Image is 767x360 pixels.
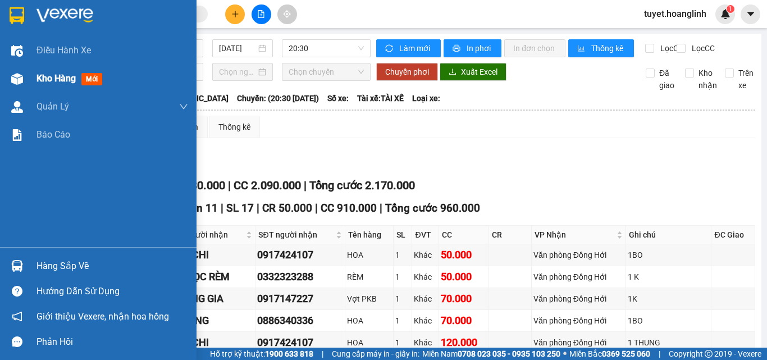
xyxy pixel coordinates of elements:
th: CC [439,226,488,244]
div: 120.000 [441,335,486,350]
span: | [380,202,382,215]
td: HOÀNG GIA [168,288,256,310]
strong: 1900 633 818 [265,349,313,358]
button: plus [225,4,245,24]
span: | [257,202,259,215]
span: bar-chart [577,44,587,53]
span: ⚪️ [563,352,567,356]
div: HOÀNG GIA [170,291,254,307]
span: printer [453,44,462,53]
div: Văn phòng Đồng Hới [533,315,624,327]
span: Miền Bắc [569,348,650,360]
div: 1 THUNG [628,336,709,349]
div: 70.000 [441,313,486,329]
span: Đơn 11 [182,202,218,215]
span: | [304,179,307,192]
span: SĐT người nhận [258,229,334,241]
button: file-add [252,4,271,24]
span: | [221,202,223,215]
img: icon-new-feature [720,9,731,19]
div: 0886340336 [257,313,343,329]
span: Chuyến: (20:30 [DATE]) [237,92,319,104]
span: Loại xe: [412,92,440,104]
td: HƯỜNG [168,310,256,332]
span: Thống kê [591,42,625,54]
span: Tên người nhận [171,229,244,241]
span: download [449,68,456,77]
td: LAN CHI [168,332,256,354]
span: Đã giao [655,67,679,92]
th: SL [394,226,412,244]
span: CR 50.000 [262,202,312,215]
div: LAN CHI [170,335,254,350]
div: 0332323288 [257,269,343,285]
button: bar-chartThống kê [568,39,634,57]
div: 1 [395,336,410,349]
div: 0917424107 [257,335,343,350]
div: 1 [395,315,410,327]
div: A NGỌC RÈM [170,269,254,285]
td: 0332323288 [255,266,345,288]
div: 1BO [628,249,709,261]
span: | [228,179,231,192]
span: Chọn chuyến [289,63,364,80]
span: file-add [257,10,265,18]
button: In đơn chọn [504,39,565,57]
div: Văn phòng Đồng Hới [533,336,624,349]
span: In phơi [467,42,492,54]
span: CC 2.090.000 [234,179,301,192]
span: Trên xe [734,67,758,92]
span: caret-down [746,9,756,19]
button: printerIn phơi [444,39,501,57]
img: warehouse-icon [11,101,23,113]
sup: 1 [727,5,734,13]
td: LAN CHI [168,244,256,266]
span: Lọc CC [687,42,716,54]
th: CR [489,226,532,244]
div: 70.000 [441,291,486,307]
div: 0917424107 [257,247,343,263]
span: CR 80.000 [174,179,225,192]
span: Tổng cước 2.170.000 [309,179,415,192]
button: caret-down [741,4,760,24]
div: 1 [395,249,410,261]
td: 0917424107 [255,332,345,354]
span: Kho hàng [36,73,76,84]
span: question-circle [12,286,22,297]
span: Miền Nam [422,348,560,360]
span: down [179,102,188,111]
span: Báo cáo [36,127,70,142]
td: A NGỌC RÈM [168,266,256,288]
div: Vợt PKB [347,293,391,305]
div: Khác [414,271,437,283]
input: Chọn ngày [219,66,256,78]
div: Hướng dẫn sử dụng [36,283,188,300]
span: SL 17 [226,202,254,215]
input: 12/10/2025 [219,42,256,54]
th: ĐC Giao [711,226,755,244]
span: | [315,202,318,215]
div: Khác [414,293,437,305]
span: Cung cấp máy in - giấy in: [332,348,419,360]
span: | [659,348,660,360]
div: Khác [414,336,437,349]
div: 1 [395,271,410,283]
div: Văn phòng Đồng Hới [533,293,624,305]
span: Xuất Excel [461,66,497,78]
td: 0917147227 [255,288,345,310]
div: Thống kê [218,121,250,133]
td: Văn phòng Đồng Hới [532,332,626,354]
button: aim [277,4,297,24]
span: VP Nhận [535,229,614,241]
strong: 0369 525 060 [602,349,650,358]
span: sync [385,44,395,53]
td: Văn phòng Đồng Hới [532,288,626,310]
span: 20:30 [289,40,364,57]
div: 50.000 [441,269,486,285]
span: 1 [728,5,732,13]
div: 1BO [628,315,709,327]
div: Phản hồi [36,334,188,350]
img: logo-vxr [10,7,24,24]
div: 1 [395,293,410,305]
div: Khác [414,249,437,261]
